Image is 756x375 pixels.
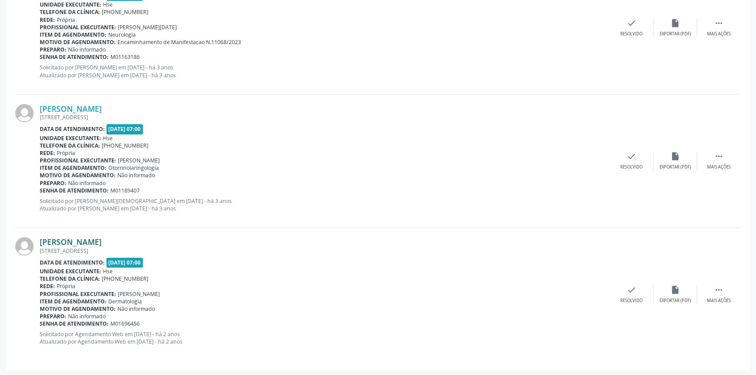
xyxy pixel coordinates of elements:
[40,1,101,8] b: Unidade executante:
[40,330,610,345] p: Solicitado por Agendamento Web em [DATE] - há 2 anos Atualizado por Agendamento Web em [DATE] - h...
[108,31,136,38] span: Neurologia
[40,298,107,305] b: Item de agendamento:
[620,31,643,37] div: Resolvido
[68,179,106,187] span: Não informado
[118,157,160,164] span: [PERSON_NAME]
[40,268,101,275] b: Unidade executante:
[117,305,155,313] span: Não informado
[108,164,159,172] span: Otorrinolaringologia
[57,16,75,24] span: Própria
[707,298,731,304] div: Mais ações
[627,285,636,295] i: check
[68,46,106,53] span: Não informado
[40,305,116,313] b: Motivo de agendamento:
[40,104,102,114] a: [PERSON_NAME]
[40,179,66,187] b: Preparo:
[40,187,109,194] b: Senha de atendimento:
[660,298,691,304] div: Exportar (PDF)
[40,64,610,79] p: Solicitado por [PERSON_NAME] em [DATE] - há 3 anos Atualizado por [PERSON_NAME] em [DATE] - há 3 ...
[40,259,105,266] b: Data de atendimento:
[107,258,143,268] span: [DATE] 07:00
[40,134,101,142] b: Unidade executante:
[670,285,680,295] i: insert_drive_file
[108,298,142,305] span: Dermatologia
[40,197,610,212] p: Solicitado por [PERSON_NAME][DEMOGRAPHIC_DATA] em [DATE] - há 3 anos Atualizado por [PERSON_NAME]...
[627,151,636,161] i: check
[627,18,636,28] i: check
[707,31,731,37] div: Mais ações
[40,237,102,247] a: [PERSON_NAME]
[660,31,691,37] div: Exportar (PDF)
[40,275,100,282] b: Telefone da clínica:
[714,18,724,28] i: 
[40,313,66,320] b: Preparo:
[103,268,113,275] span: Hse
[40,114,610,121] div: [STREET_ADDRESS]
[103,134,113,142] span: Hse
[40,320,109,327] b: Senha de atendimento:
[57,282,75,290] span: Própria
[40,38,116,46] b: Motivo de agendamento:
[40,290,116,298] b: Profissional executante:
[40,149,55,157] b: Rede:
[40,172,116,179] b: Motivo de agendamento:
[707,164,731,170] div: Mais ações
[40,282,55,290] b: Rede:
[40,157,116,164] b: Profissional executante:
[40,53,109,61] b: Senha de atendimento:
[110,320,140,327] span: M01696456
[670,151,680,161] i: insert_drive_file
[117,38,241,46] span: Encaminhamento de Manifestacao N.11068/2023
[117,172,155,179] span: Não informado
[110,53,140,61] span: M01163186
[102,142,148,149] span: [PHONE_NUMBER]
[40,31,107,38] b: Item de agendamento:
[40,247,610,255] div: [STREET_ADDRESS]
[118,24,177,31] span: [PERSON_NAME][DATE]
[68,313,106,320] span: Não informado
[620,298,643,304] div: Resolvido
[670,18,680,28] i: insert_drive_file
[40,142,100,149] b: Telefone da clínica:
[118,290,160,298] span: [PERSON_NAME]
[714,285,724,295] i: 
[102,275,148,282] span: [PHONE_NUMBER]
[714,151,724,161] i: 
[107,124,143,134] span: [DATE] 07:00
[40,164,107,172] b: Item de agendamento:
[57,149,75,157] span: Própria
[15,104,34,122] img: img
[15,237,34,255] img: img
[40,125,105,133] b: Data de atendimento:
[40,16,55,24] b: Rede:
[103,1,113,8] span: Hse
[620,164,643,170] div: Resolvido
[40,8,100,16] b: Telefone da clínica:
[102,8,148,16] span: [PHONE_NUMBER]
[40,46,66,53] b: Preparo:
[660,164,691,170] div: Exportar (PDF)
[110,187,140,194] span: M01189407
[40,24,116,31] b: Profissional executante:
